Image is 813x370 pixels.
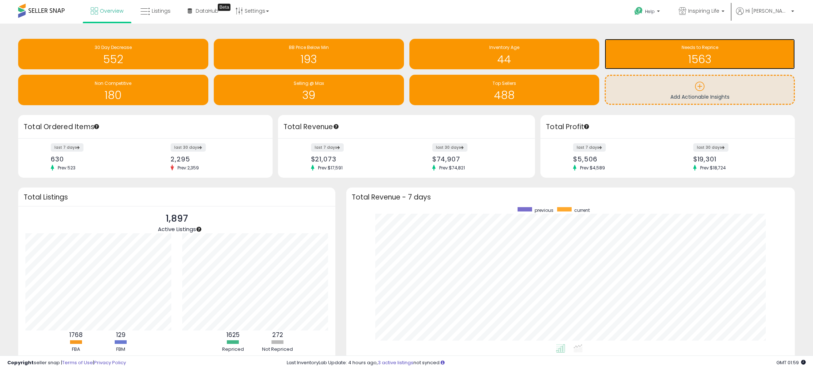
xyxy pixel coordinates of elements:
[436,165,469,171] span: Prev: $74,821
[196,7,218,15] span: DataHub
[489,44,519,50] span: Inventory Age
[214,75,404,105] a: Selling @ Max 39
[333,123,339,130] div: Tooltip anchor
[574,207,590,213] span: current
[69,330,83,339] b: 1768
[256,346,299,353] div: Not Repriced
[576,165,609,171] span: Prev: $4,589
[218,4,230,11] div: Tooltip anchor
[196,226,202,233] div: Tooltip anchor
[413,53,596,65] h1: 44
[211,346,255,353] div: Repriced
[314,165,346,171] span: Prev: $17,591
[158,225,196,233] span: Active Listings
[171,143,206,152] label: last 30 days
[432,143,467,152] label: last 30 days
[51,143,83,152] label: last 7 days
[93,123,100,130] div: Tooltip anchor
[18,75,208,105] a: Non Competitive 180
[645,8,655,15] span: Help
[682,44,718,50] span: Needs to Reprice
[99,346,143,353] div: FBM
[62,359,93,366] a: Terms of Use
[217,89,400,101] h1: 39
[287,359,806,366] div: Last InventoryLab Update: 4 hours ago, not synced.
[606,76,794,104] a: Add Actionable Insights
[95,44,132,50] span: 30 Day Decrease
[693,155,782,163] div: $19,301
[546,122,789,132] h3: Total Profit
[441,360,445,365] i: Click here to read more about un-synced listings.
[535,207,553,213] span: previous
[605,39,795,69] a: Needs to Reprice 1563
[413,89,596,101] h1: 488
[158,212,196,226] p: 1,897
[95,80,131,86] span: Non Competitive
[629,1,667,24] a: Help
[283,122,530,132] h3: Total Revenue
[409,39,600,69] a: Inventory Age 44
[100,7,123,15] span: Overview
[409,75,600,105] a: Top Sellers 488
[7,359,126,366] div: seller snap | |
[94,359,126,366] a: Privacy Policy
[634,7,643,16] i: Get Help
[7,359,34,366] strong: Copyright
[24,194,330,200] h3: Total Listings
[670,93,730,100] span: Add Actionable Insights
[51,155,140,163] div: 630
[432,155,522,163] div: $74,907
[688,7,719,15] span: Inspiring Life
[24,122,267,132] h3: Total Ordered Items
[608,53,791,65] h1: 1563
[493,80,516,86] span: Top Sellers
[54,165,79,171] span: Prev: 523
[116,330,126,339] b: 129
[214,39,404,69] a: BB Price Below Min 193
[18,39,208,69] a: 30 Day Decrease 552
[573,143,606,152] label: last 7 days
[289,44,329,50] span: BB Price Below Min
[226,330,240,339] b: 1625
[736,7,794,24] a: Hi [PERSON_NAME]
[352,194,789,200] h3: Total Revenue - 7 days
[573,155,662,163] div: $5,506
[152,7,171,15] span: Listings
[311,143,344,152] label: last 7 days
[583,123,590,130] div: Tooltip anchor
[776,359,806,366] span: 2025-09-11 01:59 GMT
[217,53,400,65] h1: 193
[693,143,728,152] label: last 30 days
[745,7,789,15] span: Hi [PERSON_NAME]
[22,53,205,65] h1: 552
[171,155,260,163] div: 2,295
[54,346,98,353] div: FBA
[174,165,203,171] span: Prev: 2,359
[378,359,413,366] a: 3 active listings
[294,80,324,86] span: Selling @ Max
[22,89,205,101] h1: 180
[311,155,401,163] div: $21,073
[272,330,283,339] b: 272
[696,165,730,171] span: Prev: $18,724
